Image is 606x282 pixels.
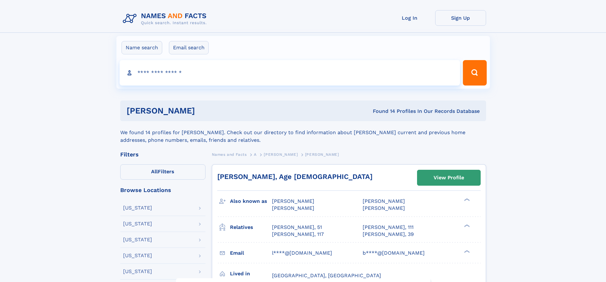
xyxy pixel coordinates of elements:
[463,60,486,86] button: Search Button
[272,272,381,279] span: [GEOGRAPHIC_DATA], [GEOGRAPHIC_DATA]
[123,269,152,274] div: [US_STATE]
[123,205,152,210] div: [US_STATE]
[463,198,470,202] div: ❯
[120,187,205,193] div: Browse Locations
[230,222,272,233] h3: Relatives
[217,173,373,181] a: [PERSON_NAME], Age [DEMOGRAPHIC_DATA]
[151,169,158,175] span: All
[417,170,480,185] a: View Profile
[272,198,314,204] span: [PERSON_NAME]
[120,164,205,180] label: Filters
[363,198,405,204] span: [PERSON_NAME]
[123,253,152,258] div: [US_STATE]
[127,107,284,115] h1: [PERSON_NAME]
[272,231,324,238] a: [PERSON_NAME], 117
[264,152,298,157] span: [PERSON_NAME]
[212,150,247,158] a: Names and Facts
[363,205,405,211] span: [PERSON_NAME]
[363,224,414,231] a: [PERSON_NAME], 111
[434,170,464,185] div: View Profile
[123,237,152,242] div: [US_STATE]
[463,249,470,253] div: ❯
[284,108,480,115] div: Found 14 Profiles In Our Records Database
[120,121,486,144] div: We found 14 profiles for [PERSON_NAME]. Check out our directory to find information about [PERSON...
[120,152,205,157] div: Filters
[169,41,209,54] label: Email search
[123,221,152,226] div: [US_STATE]
[363,231,414,238] a: [PERSON_NAME], 39
[230,268,272,279] h3: Lived in
[305,152,339,157] span: [PERSON_NAME]
[230,196,272,207] h3: Also known as
[120,10,212,27] img: Logo Names and Facts
[435,10,486,26] a: Sign Up
[264,150,298,158] a: [PERSON_NAME]
[272,224,322,231] a: [PERSON_NAME], 51
[272,205,314,211] span: [PERSON_NAME]
[230,248,272,258] h3: Email
[463,224,470,228] div: ❯
[254,150,257,158] a: A
[254,152,257,157] span: A
[120,60,460,86] input: search input
[122,41,162,54] label: Name search
[384,10,435,26] a: Log In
